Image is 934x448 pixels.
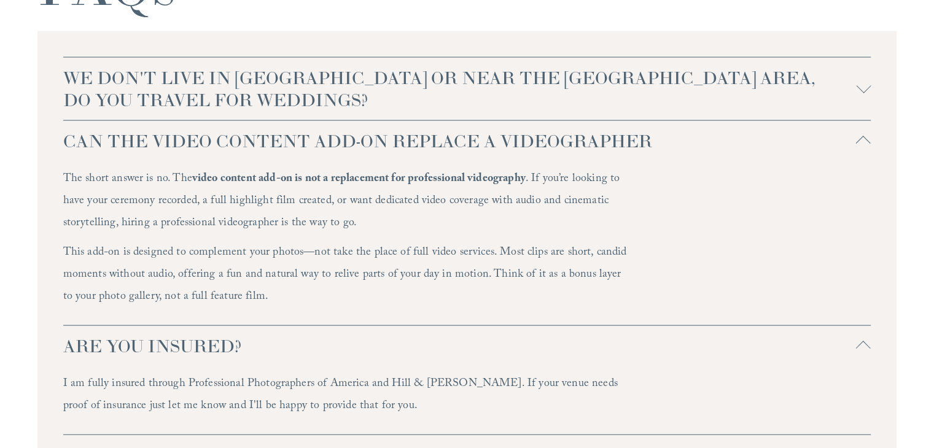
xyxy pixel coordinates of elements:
p: The short answer is no. The . If you’re looking to have your ceremony recorded, a full highlight ... [63,169,629,235]
button: CAN THE VIDEO CONTENT ADD-ON REPLACE A VIDEOGRAPHER [63,121,871,161]
strong: video content add-on is not a replacement for professional videography [192,170,526,189]
p: This add-on is designed to complement your photos—not take the place of full video services. Most... [63,242,629,309]
span: CAN THE VIDEO CONTENT ADD-ON REPLACE A VIDEOGRAPHER [63,130,857,152]
button: ARE YOU INSURED? [63,326,871,366]
span: WE DON'T LIVE IN [GEOGRAPHIC_DATA] OR NEAR THE [GEOGRAPHIC_DATA] AREA, DO YOU TRAVEL FOR WEDDINGS? [63,67,857,111]
div: CAN THE VIDEO CONTENT ADD-ON REPLACE A VIDEOGRAPHER [63,161,871,325]
div: ARE YOU INSURED? [63,366,871,434]
button: WE DON'T LIVE IN [GEOGRAPHIC_DATA] OR NEAR THE [GEOGRAPHIC_DATA] AREA, DO YOU TRAVEL FOR WEDDINGS? [63,58,871,120]
p: I am fully insured through Professional Photographers of America and Hill & [PERSON_NAME]. If you... [63,374,629,418]
span: ARE YOU INSURED? [63,335,857,357]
